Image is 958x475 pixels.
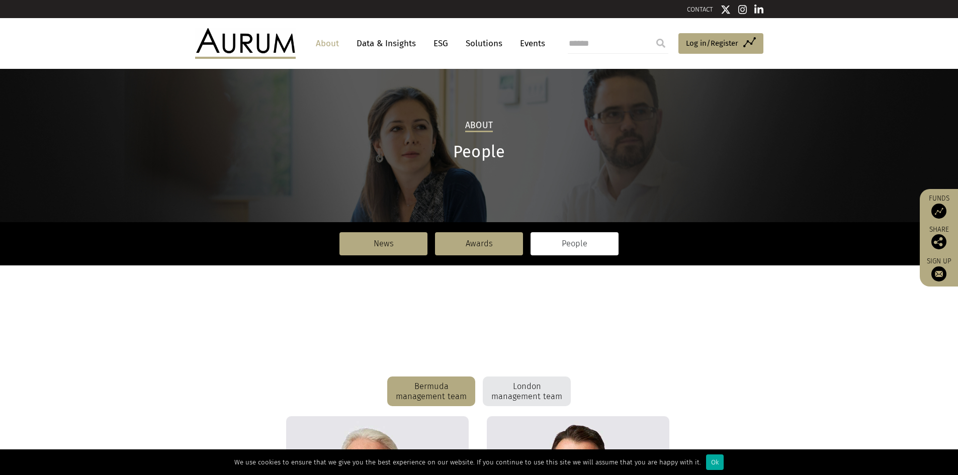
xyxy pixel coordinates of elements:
[925,226,953,249] div: Share
[515,34,545,53] a: Events
[754,5,763,15] img: Linkedin icon
[387,376,475,407] div: Bermuda management team
[531,232,619,255] a: People
[435,232,523,255] a: Awards
[931,204,946,219] img: Access Funds
[686,37,738,49] span: Log in/Register
[352,34,421,53] a: Data & Insights
[461,34,507,53] a: Solutions
[678,33,763,54] a: Log in/Register
[931,234,946,249] img: Share this post
[687,6,713,13] a: CONTACT
[721,5,731,15] img: Twitter icon
[483,376,571,407] div: London management team
[925,257,953,281] a: Sign up
[339,232,427,255] a: News
[195,142,763,162] h1: People
[931,266,946,281] img: Sign up to our newsletter
[706,454,724,470] div: Ok
[925,194,953,219] a: Funds
[465,120,493,132] h2: About
[738,5,747,15] img: Instagram icon
[651,33,671,53] input: Submit
[311,34,344,53] a: About
[428,34,453,53] a: ESG
[195,28,296,58] img: Aurum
